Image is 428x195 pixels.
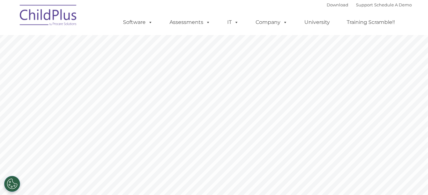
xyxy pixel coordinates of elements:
a: Support [356,2,373,7]
a: Download [327,2,348,7]
a: IT [221,16,245,29]
font: | [327,2,412,7]
a: Software [117,16,159,29]
a: Training Scramble!! [340,16,401,29]
button: Cookies Settings [4,176,20,192]
a: University [298,16,336,29]
img: ChildPlus by Procare Solutions [17,0,80,32]
a: Schedule A Demo [374,2,412,7]
a: Company [249,16,294,29]
a: Assessments [163,16,217,29]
